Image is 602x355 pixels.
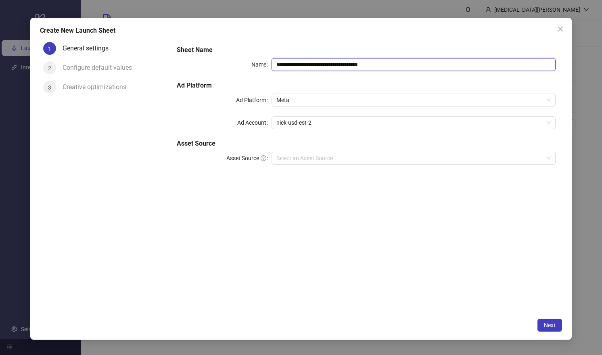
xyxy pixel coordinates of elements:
[177,139,556,148] h5: Asset Source
[544,322,556,328] span: Next
[276,117,551,129] span: nick-usd-est-2
[537,319,562,332] button: Next
[557,26,564,32] span: close
[48,46,51,52] span: 1
[261,155,266,161] span: question-circle
[251,58,272,71] label: Name
[63,81,133,94] div: Creative optimizations
[177,45,556,55] h5: Sheet Name
[272,58,556,71] input: Name
[48,84,51,91] span: 3
[237,116,272,129] label: Ad Account
[63,42,115,55] div: General settings
[554,23,567,35] button: Close
[40,26,562,35] div: Create New Launch Sheet
[63,61,138,74] div: Configure default values
[177,81,556,90] h5: Ad Platform
[276,94,551,106] span: Meta
[226,152,272,165] label: Asset Source
[236,94,272,106] label: Ad Platform
[48,65,51,71] span: 2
